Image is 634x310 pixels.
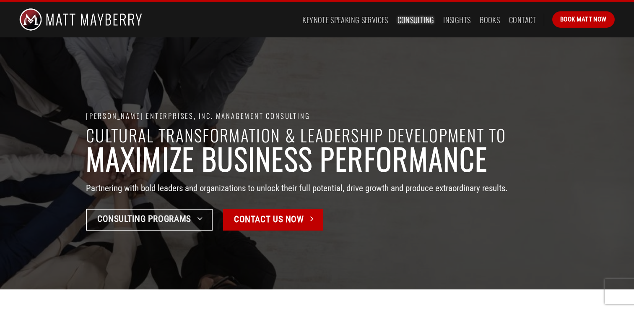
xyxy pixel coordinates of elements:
[223,209,323,231] a: Contact Us now
[86,123,506,147] span: Cultural Transformation & leadership development to
[480,12,500,27] a: Books
[86,181,560,195] p: Partnering with bold leaders and organizations to unlock their full potential, drive growth and p...
[552,11,615,27] a: Book Matt Now
[234,213,304,226] span: Contact Us now
[560,14,607,24] span: Book Matt Now
[97,212,191,226] span: Consulting Programs
[86,110,310,121] span: [PERSON_NAME] Enterprises, Inc. Management Consulting
[398,12,434,27] a: Consulting
[302,12,388,27] a: Keynote Speaking Services
[86,137,488,180] strong: maximize business performance
[86,209,213,231] a: Consulting Programs
[509,12,536,27] a: Contact
[443,12,470,27] a: Insights
[19,2,142,37] img: Matt Mayberry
